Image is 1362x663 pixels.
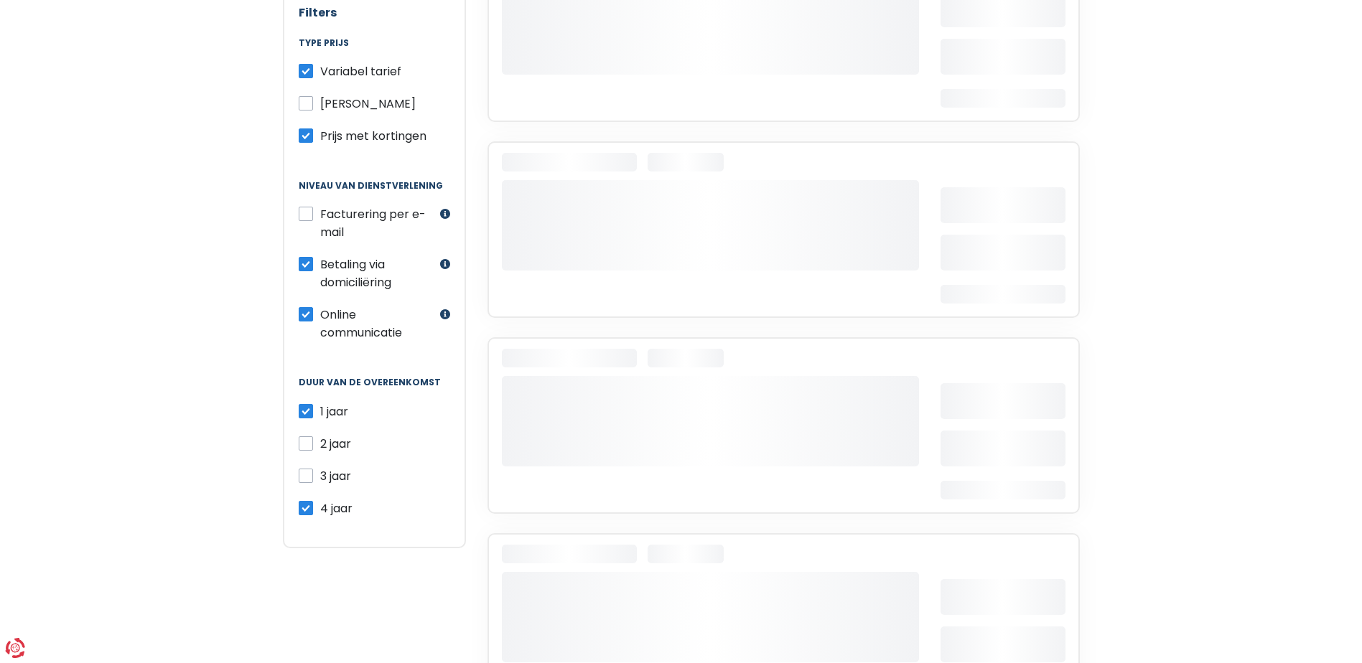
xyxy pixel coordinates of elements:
[299,181,450,205] legend: Niveau van dienstverlening
[320,436,351,452] span: 2 jaar
[320,128,426,144] span: Prijs met kortingen
[320,255,437,291] label: Betaling via domiciliëring
[320,500,353,517] span: 4 jaar
[299,38,450,62] legend: Type prijs
[320,63,401,80] span: Variabel tarief
[299,6,450,19] h2: Filters
[299,377,450,402] legend: Duur van de overeenkomst
[320,468,351,484] span: 3 jaar
[320,403,348,420] span: 1 jaar
[320,306,437,342] label: Online communicatie
[320,205,437,241] label: Facturering per e-mail
[320,95,416,112] span: [PERSON_NAME]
